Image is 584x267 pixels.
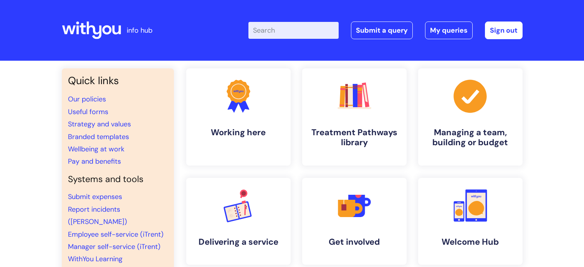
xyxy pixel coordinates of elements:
a: Submit expenses [68,192,122,201]
a: Treatment Pathways library [302,68,407,166]
a: Delivering a service [186,178,291,265]
a: Get involved [302,178,407,265]
p: info hub [127,24,152,36]
a: WithYou Learning [68,254,122,264]
h4: Systems and tools [68,174,168,185]
h4: Welcome Hub [424,237,516,247]
h4: Working here [192,128,285,138]
a: My queries [425,22,473,39]
a: Employee self-service (iTrent) [68,230,164,239]
h4: Get involved [308,237,400,247]
a: Report incidents ([PERSON_NAME]) [68,205,127,226]
h4: Treatment Pathways library [308,128,400,148]
a: Our policies [68,95,106,104]
a: Submit a query [351,22,413,39]
a: Managing a team, building or budget [418,68,523,166]
h3: Quick links [68,75,168,87]
a: Welcome Hub [418,178,523,265]
a: Branded templates [68,132,129,141]
a: Working here [186,68,291,166]
a: Sign out [485,22,523,39]
a: Pay and benefits [68,157,121,166]
h4: Managing a team, building or budget [424,128,516,148]
div: | - [248,22,523,39]
h4: Delivering a service [192,237,285,247]
a: Strategy and values [68,119,131,129]
input: Search [248,22,339,39]
a: Manager self-service (iTrent) [68,242,160,251]
a: Wellbeing at work [68,144,124,154]
a: Useful forms [68,107,108,116]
